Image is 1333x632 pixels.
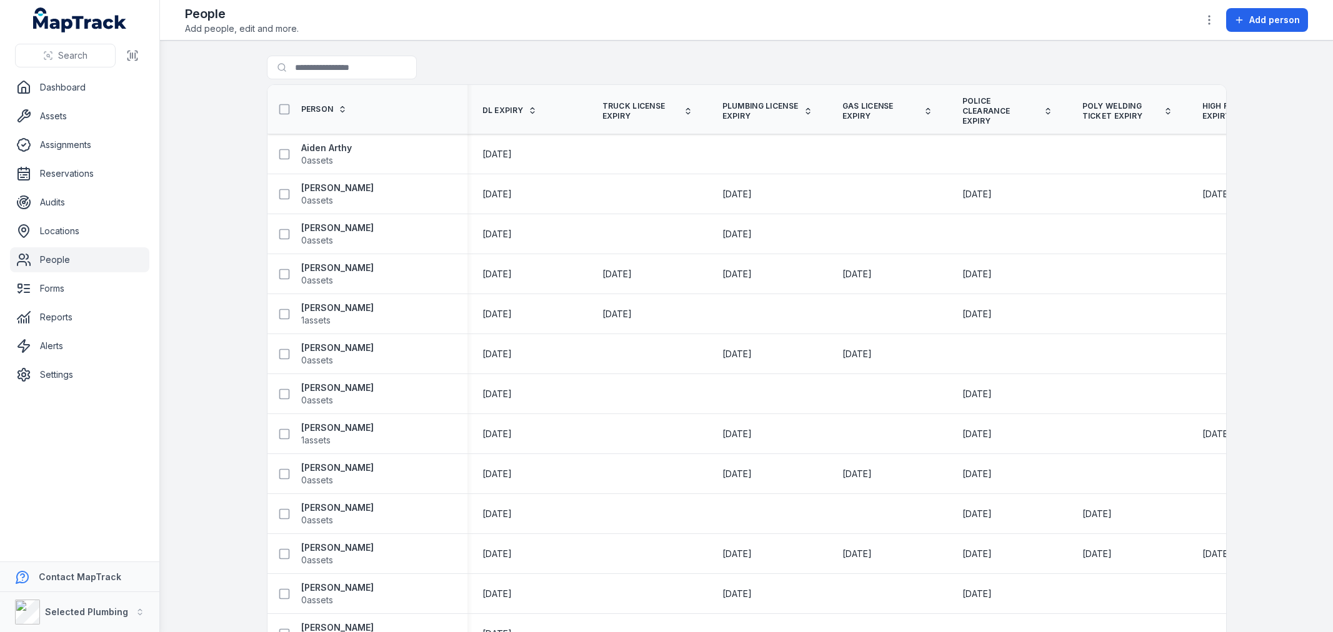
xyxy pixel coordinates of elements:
a: Truck License Expiry [602,101,692,121]
a: [PERSON_NAME]0assets [301,342,374,367]
time: 1/30/2026, 12:00:00 AM [482,348,512,360]
span: Add people, edit and more. [185,22,299,35]
span: Gas License Expiry [842,101,919,121]
span: [DATE] [842,468,872,479]
span: 0 assets [301,274,333,287]
a: Locations [10,219,149,244]
button: Add person [1226,8,1308,32]
time: 10/6/2025, 12:00:00 AM [962,508,992,520]
span: High Risk License Expiry [1202,101,1279,121]
a: Reports [10,305,149,330]
time: 5/6/2027, 12:00:00 AM [722,188,752,200]
span: [DATE] [482,149,512,159]
strong: Aiden Arthy [301,142,352,154]
span: DL expiry [482,106,524,116]
span: 1 assets [301,314,331,327]
span: 1 assets [301,434,331,447]
span: [DATE] [722,348,752,359]
time: 6/9/2027, 12:00:00 AM [962,548,992,560]
span: [DATE] [842,348,872,359]
a: Reservations [10,161,149,186]
span: [DATE] [482,269,512,279]
span: [DATE] [962,269,992,279]
time: 3/1/2026, 12:00:00 AM [962,188,992,200]
span: [DATE] [1202,189,1232,199]
time: 7/13/2027, 12:00:00 AM [962,308,992,320]
span: [DATE] [962,548,992,559]
span: [DATE] [722,189,752,199]
a: Settings [10,362,149,387]
span: Search [58,49,87,62]
time: 7/29/2027, 12:00:00 AM [962,268,992,280]
span: [DATE] [842,269,872,279]
strong: [PERSON_NAME] [301,342,374,354]
time: 9/21/2025, 12:00:00 AM [1202,548,1232,560]
time: 2/11/2032, 12:00:00 AM [482,188,512,200]
a: Forms [10,276,149,301]
span: [DATE] [482,468,512,479]
span: 0 assets [301,554,333,566]
span: 0 assets [301,234,333,247]
time: 2/27/2028, 12:00:00 AM [842,468,872,480]
strong: [PERSON_NAME] [301,541,374,554]
strong: [PERSON_NAME] [301,501,374,514]
time: 8/31/2027, 12:00:00 AM [722,548,752,560]
a: Alerts [10,333,149,358]
span: [DATE] [1082,548,1112,559]
a: Gas License Expiry [842,101,932,121]
a: Dashboard [10,75,149,100]
span: [DATE] [482,348,512,359]
span: [DATE] [1202,548,1232,559]
a: People [10,247,149,272]
span: [DATE] [482,548,512,559]
span: [DATE] [722,428,752,439]
span: [DATE] [962,468,992,479]
strong: [PERSON_NAME] [301,302,374,314]
a: MapTrack [33,7,127,32]
span: [DATE] [482,508,512,519]
a: [PERSON_NAME]0assets [301,222,374,247]
a: [PERSON_NAME]0assets [301,581,374,606]
strong: [PERSON_NAME] [301,462,374,474]
span: [DATE] [482,309,512,319]
time: 3/26/2027, 12:00:00 AM [602,268,632,280]
time: 7/28/2028, 12:00:00 AM [722,468,752,480]
span: 0 assets [301,474,333,486]
span: Poly Welding Ticket expiry [1082,101,1159,121]
time: 2/12/2026, 12:00:00 AM [482,228,512,240]
time: 6/15/2025, 12:00:00 AM [602,308,632,320]
time: 3/26/2027, 12:00:00 AM [482,268,512,280]
time: 7/1/2029, 12:00:00 AM [482,428,512,440]
strong: [PERSON_NAME] [301,581,374,594]
time: 10/14/2027, 12:00:00 AM [722,428,752,440]
span: [DATE] [962,428,992,439]
time: 8/13/2026, 12:00:00 AM [1082,548,1112,560]
span: [DATE] [722,468,752,479]
a: [PERSON_NAME]0assets [301,501,374,526]
span: 0 assets [301,514,333,526]
span: [DATE] [602,269,632,279]
span: [DATE] [1202,428,1232,439]
span: [DATE] [962,189,992,199]
a: Plumbing License Expiry [722,101,812,121]
time: 9/27/2026, 12:00:00 AM [482,588,512,600]
span: [DATE] [962,508,992,519]
time: 7/13/2028, 12:00:00 AM [1202,428,1232,440]
time: 11/6/2028, 12:00:00 AM [842,348,872,360]
a: Poly Welding Ticket expiry [1082,101,1172,121]
button: Search [15,44,116,67]
time: 7/11/2027, 12:00:00 AM [962,428,992,440]
time: 8/27/2027, 12:00:00 AM [722,588,752,600]
a: Police Clearance Expiry [962,96,1052,126]
strong: [PERSON_NAME] [301,222,374,234]
span: [DATE] [722,548,752,559]
span: [DATE] [482,428,512,439]
strong: [PERSON_NAME] [301,422,374,434]
a: [PERSON_NAME]0assets [301,182,374,207]
span: [DATE] [602,309,632,319]
a: [PERSON_NAME]0assets [301,462,374,486]
time: 10/19/2025, 12:00:00 AM [482,148,512,160]
time: 6/15/2025, 12:00:00 AM [482,308,512,320]
time: 5/12/2027, 12:00:00 AM [962,588,992,600]
a: [PERSON_NAME]0assets [301,541,374,566]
